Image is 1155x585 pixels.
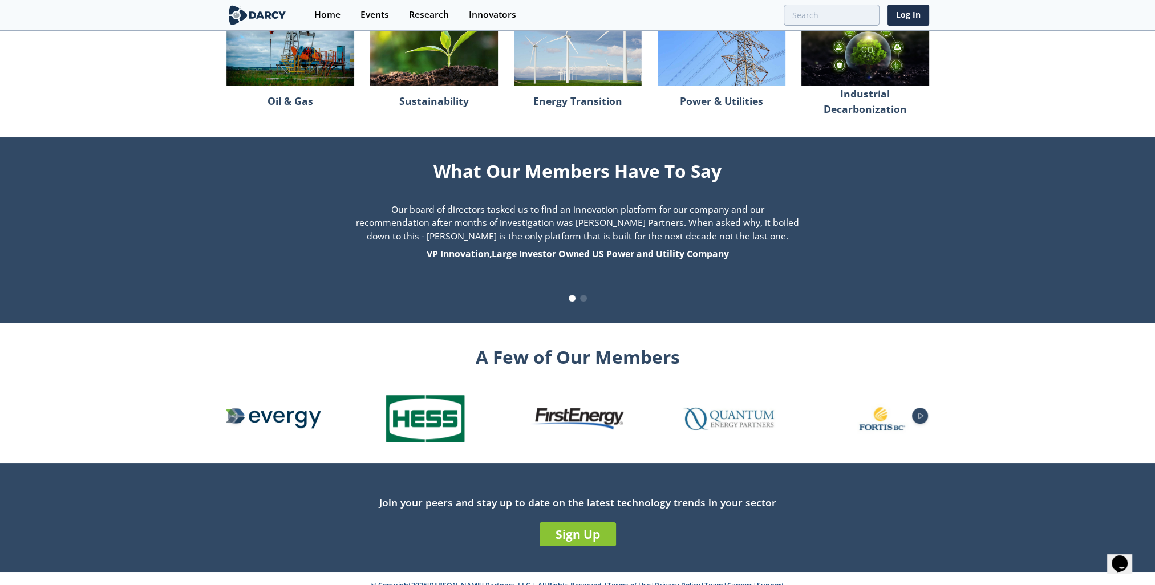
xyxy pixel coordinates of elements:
div: Innovators [469,10,516,19]
p: Power & Utilities [680,90,763,113]
div: 21 / 26 [834,390,929,447]
p: Oil & Gas [268,90,313,113]
div: A Few of Our Members [226,339,929,370]
img: 1637238681946-1519884014195%5B1%5D [853,390,910,447]
img: hess.com.png [386,395,465,442]
iframe: chat widget [1107,539,1144,574]
div: Join your peers and stay up to date on the latest technology trends in your sector [226,495,929,510]
a: Sign Up [540,522,616,546]
div: Research [409,10,449,19]
img: logo-wide.svg [226,5,289,25]
div: 18 / 26 [378,395,473,442]
div: 2 / 4 [314,203,841,261]
div: What Our Members Have To Say [314,153,841,184]
p: Industrial Decarbonization [801,90,929,113]
a: Log In [887,5,929,26]
div: Our board of directors tasked us to find an innovation platform for our company and our recommend... [314,203,841,261]
div: 20 / 26 [682,407,777,430]
div: Previous slide [228,408,244,424]
div: 19 / 26 [530,407,625,430]
p: Energy Transition [533,90,622,113]
img: 1610041117715-Quantum%20EP.jpg [682,407,777,430]
img: 1652368361385-Evergy_Logo_RGB.png [226,409,321,428]
div: Next slide [912,408,928,424]
div: Home [314,10,341,19]
div: VP Innovation , Large Investor Owned US Power and Utility Company [354,247,801,261]
input: Advanced Search [784,5,880,26]
p: Sustainability [399,90,469,113]
div: 17 / 26 [226,409,321,428]
img: firstenergycorp.com.png [530,407,625,430]
div: Events [360,10,389,19]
